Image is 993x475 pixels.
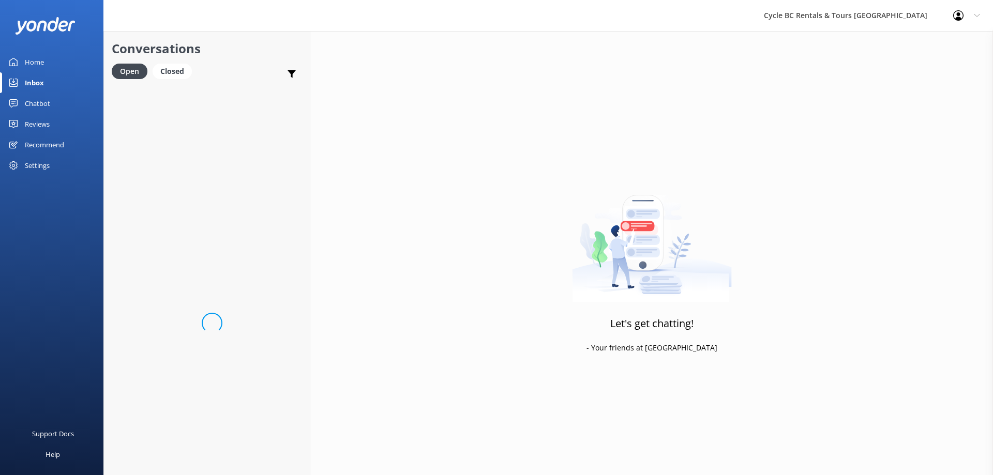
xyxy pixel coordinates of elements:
[25,134,64,155] div: Recommend
[32,423,74,444] div: Support Docs
[610,315,694,332] h3: Let's get chatting!
[112,64,147,79] div: Open
[153,65,197,76] a: Closed
[25,52,44,72] div: Home
[25,155,50,176] div: Settings
[25,93,50,114] div: Chatbot
[25,114,50,134] div: Reviews
[46,444,60,465] div: Help
[572,173,732,302] img: artwork of a man stealing a conversation from at giant smartphone
[112,65,153,76] a: Open
[153,64,192,79] div: Closed
[25,72,44,93] div: Inbox
[112,39,302,58] h2: Conversations
[16,17,75,34] img: yonder-white-logo.png
[586,342,717,354] p: - Your friends at [GEOGRAPHIC_DATA]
